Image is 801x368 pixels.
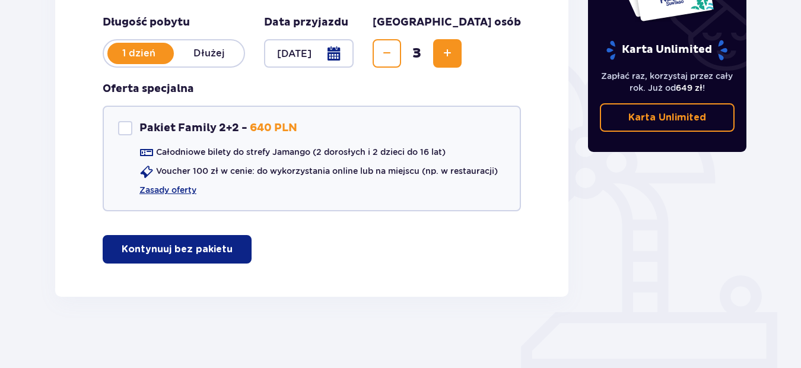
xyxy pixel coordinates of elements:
p: Pakiet Family 2+2 - [139,121,247,135]
button: Kontynuuj bez pakietu [103,235,252,264]
p: [GEOGRAPHIC_DATA] osób [373,15,521,30]
p: Karta Unlimited [605,40,729,61]
a: Karta Unlimited [600,103,735,132]
button: Zwiększ [433,39,462,68]
p: Data przyjazdu [264,15,348,30]
p: Voucher 100 zł w cenie: do wykorzystania online lub na miejscu (np. w restauracji) [156,165,498,177]
p: Całodniowe bilety do strefy Jamango (2 dorosłych i 2 dzieci do 16 lat) [156,146,446,158]
h3: Oferta specjalna [103,82,194,96]
p: Dłużej [174,47,244,60]
p: Karta Unlimited [628,111,706,124]
p: Kontynuuj bez pakietu [122,243,233,256]
p: Długość pobytu [103,15,245,30]
p: 1 dzień [104,47,174,60]
a: Zasady oferty [139,184,196,196]
button: Zmniejsz [373,39,401,68]
span: 649 zł [676,83,703,93]
span: 3 [403,45,431,62]
p: Zapłać raz, korzystaj przez cały rok. Już od ! [600,70,735,94]
p: 640 PLN [250,121,297,135]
